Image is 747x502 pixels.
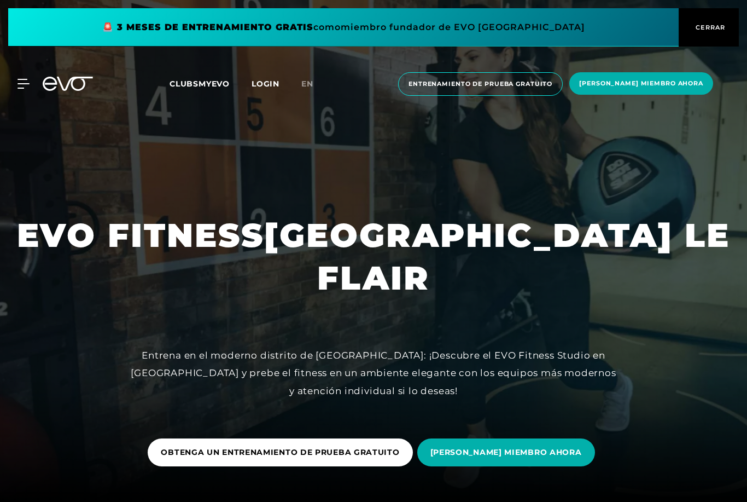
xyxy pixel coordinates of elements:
[679,8,739,47] button: CERRAR
[170,78,252,89] a: CLUBSMYEVO
[417,430,599,475] a: [PERSON_NAME] MIEMBRO AHORA
[252,79,279,89] a: LOGIN
[9,214,738,299] h1: EVO FITNESS [GEOGRAPHIC_DATA] LE FLAIR
[693,22,725,32] span: CERRAR
[170,79,230,89] span: CLUBSMYEVO
[395,72,566,96] a: ENTRENAMIENTO DE PRUEBA GRATUITO
[148,430,417,475] a: OBTENGA UN ENTRENAMIENTO DE PRUEBA GRATUITO
[301,79,313,89] span: EN
[408,79,552,89] span: ENTRENAMIENTO DE PRUEBA GRATUITO
[430,447,582,458] span: [PERSON_NAME] MIEMBRO AHORA
[161,447,399,458] span: OBTENGA UN ENTRENAMIENTO DE PRUEBA GRATUITO
[127,347,620,400] div: Entrena en el moderno distrito de [GEOGRAPHIC_DATA]: ¡Descubre el EVO Fitness Studio en [GEOGRAPH...
[566,72,716,96] a: [PERSON_NAME] MIEMBRO AHORA
[579,79,703,88] span: [PERSON_NAME] MIEMBRO AHORA
[301,78,326,90] a: EN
